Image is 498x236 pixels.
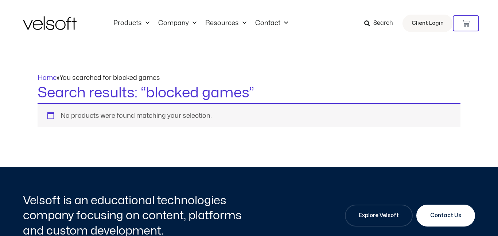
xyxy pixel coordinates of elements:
a: Search [364,17,398,30]
a: CompanyMenu Toggle [154,19,201,27]
img: Velsoft Training Materials [23,16,77,30]
span: Client Login [412,19,444,28]
span: You searched for blocked games [59,75,160,81]
h1: Search results: “blocked games” [38,83,460,103]
div: No products were found matching your selection. [38,103,460,127]
span: Search [373,19,393,28]
a: Client Login [402,15,453,32]
a: ProductsMenu Toggle [109,19,154,27]
a: ResourcesMenu Toggle [201,19,251,27]
a: Explore Velsoft [345,205,413,227]
a: Home [38,75,57,81]
nav: Menu [109,19,292,27]
span: Explore Velsoft [359,211,399,220]
span: Contact Us [430,211,461,220]
a: ContactMenu Toggle [251,19,292,27]
a: Contact Us [416,205,475,227]
span: » [38,75,160,81]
